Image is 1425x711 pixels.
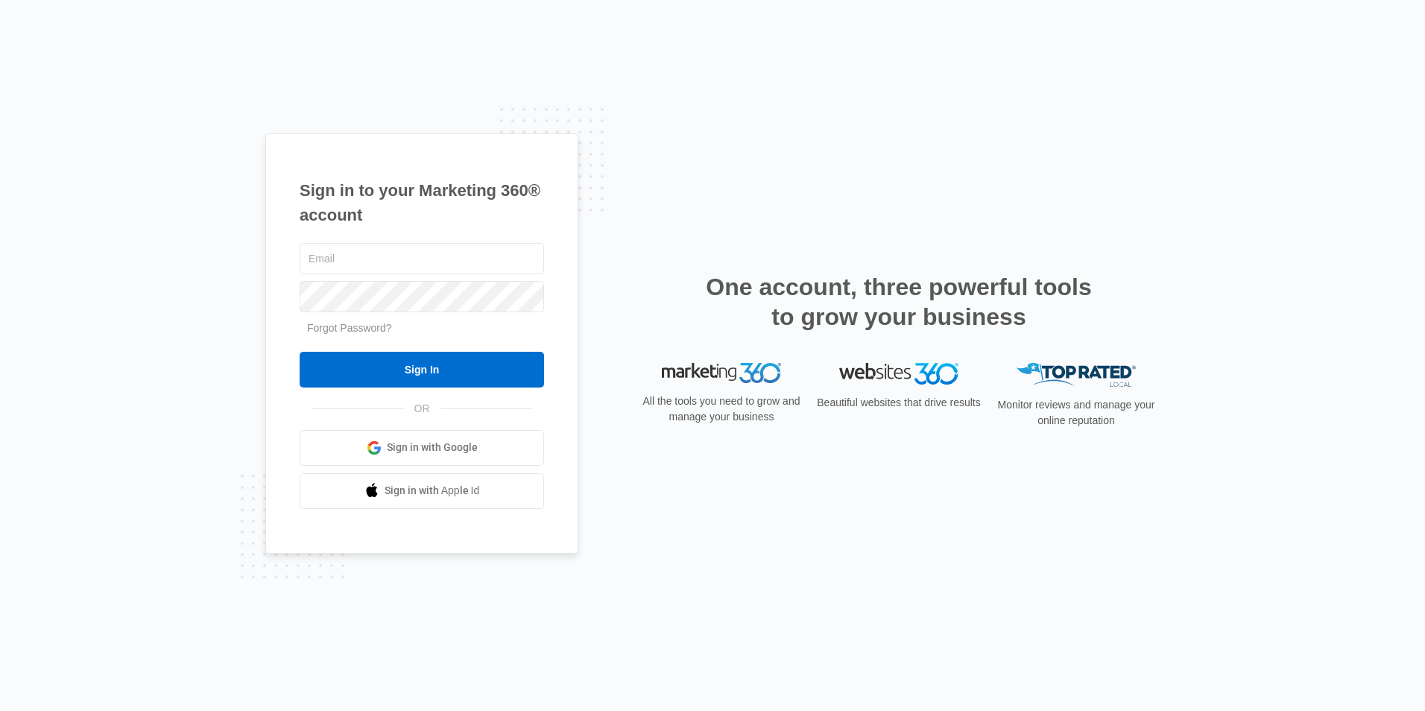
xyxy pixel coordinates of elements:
[307,322,392,334] a: Forgot Password?
[662,363,781,384] img: Marketing 360
[300,178,544,227] h1: Sign in to your Marketing 360® account
[300,430,544,466] a: Sign in with Google
[387,440,478,455] span: Sign in with Google
[701,272,1096,332] h2: One account, three powerful tools to grow your business
[839,363,958,385] img: Websites 360
[404,401,440,417] span: OR
[385,483,480,499] span: Sign in with Apple Id
[1017,363,1136,388] img: Top Rated Local
[300,352,544,388] input: Sign In
[993,397,1160,429] p: Monitor reviews and manage your online reputation
[300,473,544,509] a: Sign in with Apple Id
[638,394,805,425] p: All the tools you need to grow and manage your business
[300,243,544,274] input: Email
[815,395,982,411] p: Beautiful websites that drive results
